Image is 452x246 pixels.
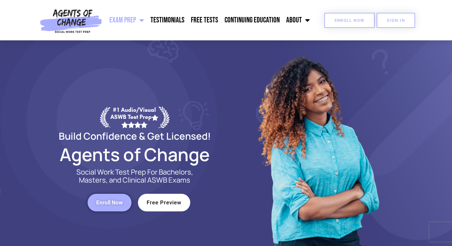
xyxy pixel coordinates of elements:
a: Enroll Now [88,194,132,211]
a: Free Tests [188,12,221,28]
span: Free Preview [147,200,182,205]
a: Enroll Now [324,13,375,28]
a: About [283,12,313,28]
a: Continuing Education [221,12,283,28]
div: #1 Audio/Visual ASWB Test Prep [110,106,158,128]
a: Testimonials [147,12,188,28]
span: Enroll Now [335,18,364,22]
h2: Build Confidence & Get Licensed! [43,131,226,141]
nav: Menu [105,12,313,28]
span: Enroll Now [96,200,123,205]
a: Exam Prep [106,12,147,28]
h2: Agents of Change [43,147,226,162]
span: SIGN IN [387,18,405,22]
p: Social Work Test Prep For Bachelors, Masters, and Clinical ASWB Exams [69,168,200,184]
a: SIGN IN [377,13,415,28]
a: Free Preview [138,194,190,211]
